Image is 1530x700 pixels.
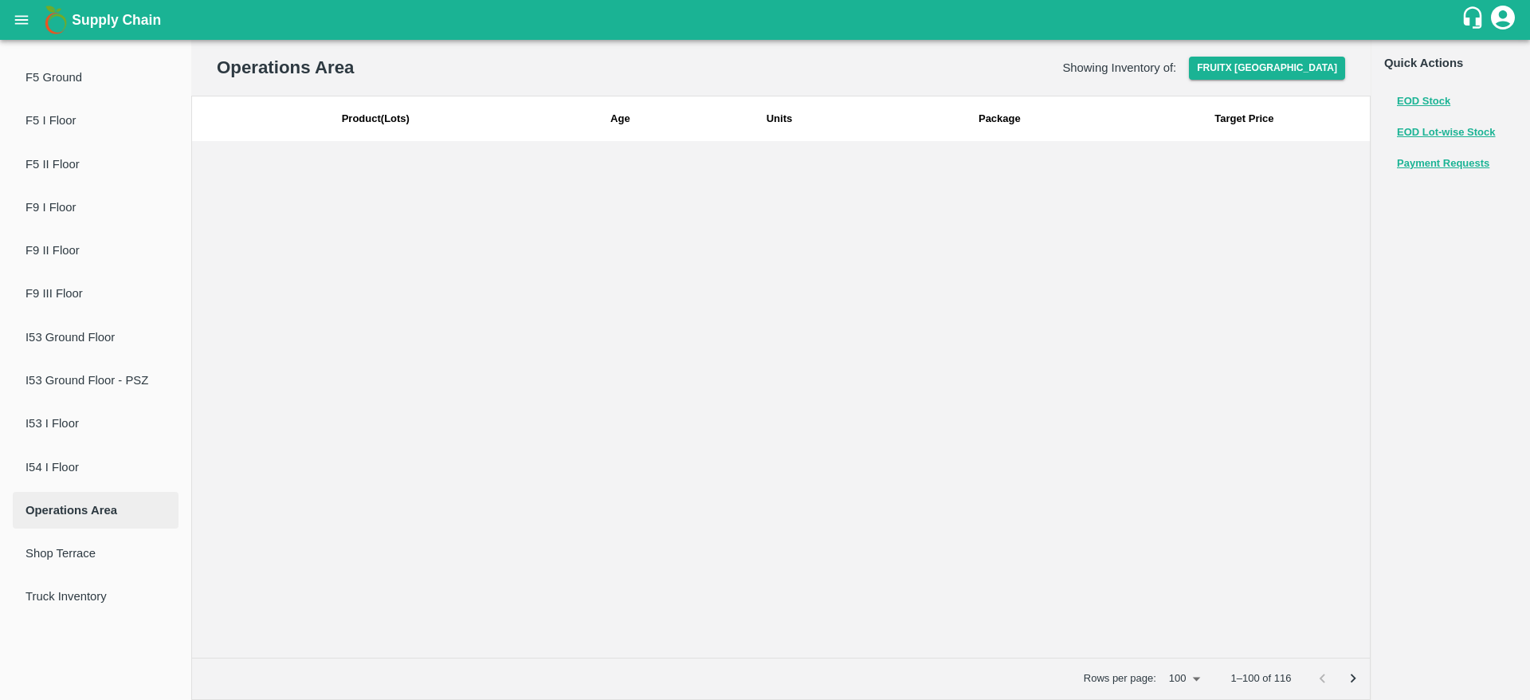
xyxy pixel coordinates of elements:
button: EOD Lot-wise Stock [1397,124,1496,142]
div: 100 [1163,668,1206,690]
div: Kgs [767,112,793,127]
div: Product(Lots) [192,96,559,141]
span: I54 I Floor [25,458,166,476]
button: Payment Requests [1397,155,1489,173]
button: Select DC [1189,57,1345,80]
div: customer-support [1461,6,1489,34]
div: Package [877,96,1122,141]
span: F9 III Floor [25,285,166,302]
b: Supply Chain [72,12,161,28]
p: 1–100 of 116 [1231,671,1292,686]
div: Target Price [1122,96,1367,141]
img: logo [40,4,72,36]
a: Supply Chain [72,9,1461,31]
button: Go to next page [1338,663,1368,694]
button: open drawer [3,2,40,38]
button: EOD Stock [1397,92,1450,111]
div: Age [559,96,682,141]
div: Product(Lots) [342,112,410,127]
h6: Quick Actions [1384,53,1517,73]
div: Units [681,96,877,141]
span: Shop Terrace [25,545,166,562]
span: F5 Ground [25,69,166,86]
span: I53 I Floor [25,415,166,432]
p: Rows per page: [1084,671,1156,686]
span: F5 II Floor [25,155,166,173]
span: Operations Area [25,501,166,519]
span: F9 I Floor [25,199,166,216]
h2: Operations Area [217,54,354,81]
span: F5 I Floor [25,112,166,129]
div: Days [610,112,630,127]
div: account of current user [1489,3,1517,37]
span: I53 Ground Floor [25,328,166,346]
div: Target Price [1214,112,1273,127]
span: Truck Inventory [25,588,166,605]
span: F9 II Floor [25,242,166,259]
span: I53 Ground Floor - PSZ [25,372,166,389]
h6: Showing Inventory of: [1062,57,1176,78]
div: Package [979,112,1021,127]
